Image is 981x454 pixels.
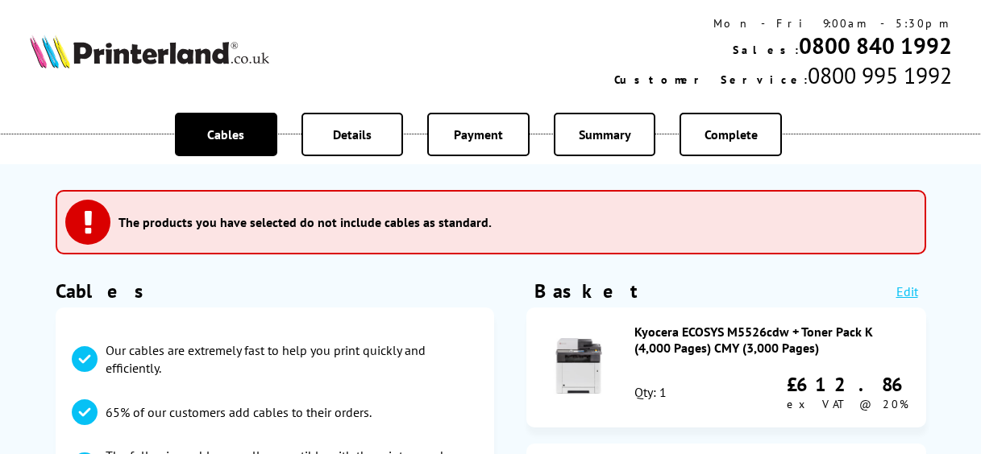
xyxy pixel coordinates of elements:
img: Kyocera ECOSYS M5526cdw + Toner Pack K (4,000 Pages) CMY (3,000 Pages) [551,338,607,394]
a: Edit [896,283,918,299]
span: Cables [207,126,244,142]
span: ex VAT @ 20% [787,397,908,411]
h1: Cables [56,279,494,303]
div: Basket [534,279,639,303]
div: Kyocera ECOSYS M5526cdw + Toner Pack K (4,000 Pages) CMY (3,000 Pages) [634,324,910,356]
span: Summary [579,126,631,142]
p: Our cables are extremely fast to help you print quickly and efficiently. [106,341,478,378]
h3: The products you have selected do not include cables as standard. [118,214,492,230]
div: Qty: 1 [634,384,667,400]
span: 0800 995 1992 [808,60,952,90]
span: Sales: [733,43,799,57]
div: Mon - Fri 9:00am - 5:30pm [614,16,952,31]
span: Customer Service: [614,72,808,87]
span: Payment [454,126,503,142]
div: £612.86 [787,372,910,397]
span: Details [333,126,372,142]
span: Complete [705,126,758,142]
p: 65% of our customers add cables to their orders. [106,403,372,421]
a: 0800 840 1992 [799,31,952,60]
img: Printerland Logo [30,35,269,68]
